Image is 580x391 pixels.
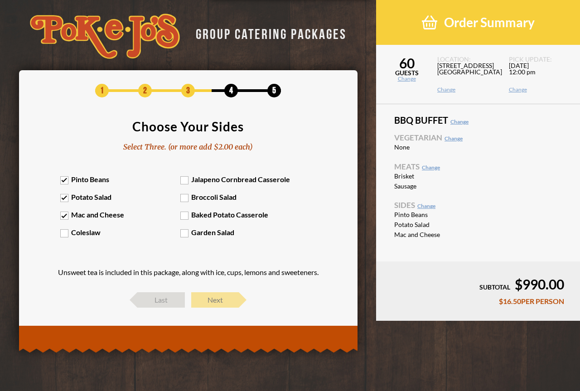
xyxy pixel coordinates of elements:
[181,84,195,97] span: 3
[58,269,319,276] p: Unsweet tea is included in this package, along with ice, cups, lemons and sweeteners.
[394,116,562,125] span: BBQ Buffet
[437,87,498,92] a: Change
[123,142,253,152] div: Select Three. (or more add $2.00 each)
[509,56,569,63] span: PICK UP DATE:
[189,24,347,41] div: GROUP CATERING PACKAGES
[224,84,238,97] span: 4
[394,212,474,218] span: Pinto Beans
[392,298,564,305] div: $16.50 PER PERSON
[137,292,185,308] span: Last
[450,118,469,125] a: Change
[376,70,437,76] span: GUESTS
[437,63,498,87] span: [STREET_ADDRESS] [GEOGRAPHIC_DATA]
[394,183,474,189] span: Sausage
[394,163,562,170] span: Meats
[394,134,562,141] span: Vegetarian
[437,56,498,63] span: LOCATION:
[60,175,181,183] label: Pinto Beans
[417,203,435,209] a: Change
[267,84,281,97] span: 5
[60,228,181,237] label: Coleslaw
[60,210,181,219] label: Mac and Cheese
[180,210,301,219] label: Baked Potato Casserole
[376,56,437,70] span: 60
[180,193,301,201] label: Broccoli Salad
[191,292,239,308] span: Next
[132,120,244,133] div: Choose Your Sides
[394,173,474,179] span: Brisket
[422,14,437,30] img: shopping-basket-3cad201a.png
[138,84,152,97] span: 2
[180,228,301,237] label: Garden Salad
[95,84,109,97] span: 1
[445,135,463,142] a: Change
[394,201,562,209] span: Sides
[394,222,474,228] span: Potato Salad
[376,76,437,82] a: Change
[60,193,181,201] label: Potato Salad
[392,277,564,291] div: $990.00
[509,87,569,92] a: Change
[444,14,535,30] span: Order Summary
[479,283,510,291] span: SUBTOTAL
[394,144,562,151] li: None
[394,232,474,238] span: Mac and Cheese
[422,164,440,171] a: Change
[30,14,180,59] img: logo-34603ddf.svg
[180,175,301,183] label: Jalapeno Cornbread Casserole
[509,63,569,87] span: [DATE] 12:00 pm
